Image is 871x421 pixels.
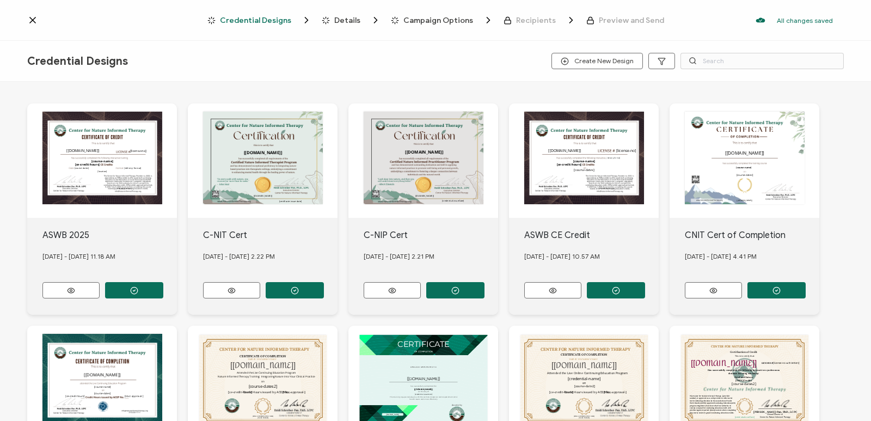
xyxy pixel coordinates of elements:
span: Create New Design [561,57,634,65]
iframe: Chat Widget [817,369,871,421]
div: ASWB 2025 [42,229,177,242]
div: ASWB CE Credit [524,229,659,242]
div: C-NIT Cert [203,229,338,242]
span: Preview and Send [599,16,664,25]
span: Details [322,15,381,26]
p: All changes saved [777,16,833,25]
div: [DATE] - [DATE] 10.57 AM [524,242,659,271]
span: Recipients [516,16,556,25]
div: [DATE] - [DATE] 4.41 PM [685,242,820,271]
span: Credential Designs [27,54,128,68]
div: Breadcrumb [207,15,664,26]
span: Preview and Send [586,16,664,25]
button: Create New Design [551,53,643,69]
div: [DATE] - [DATE] 2.22 PM [203,242,338,271]
div: [DATE] - [DATE] 11.18 AM [42,242,177,271]
span: Credential Designs [220,16,291,25]
span: Recipients [504,15,576,26]
input: Search [680,53,844,69]
span: Details [334,16,360,25]
span: Campaign Options [391,15,494,26]
div: [DATE] - [DATE] 2.21 PM [364,242,499,271]
div: C-NIP Cert [364,229,499,242]
span: Credential Designs [207,15,312,26]
span: Campaign Options [403,16,473,25]
div: CNIT Cert of Completion [685,229,820,242]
